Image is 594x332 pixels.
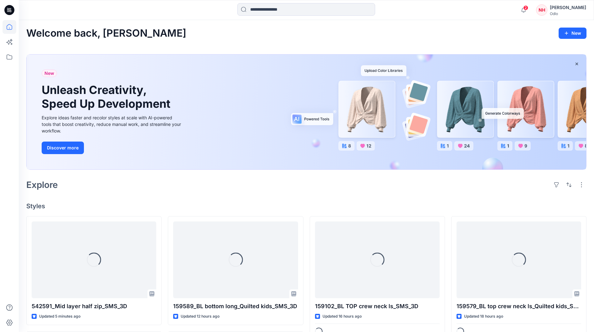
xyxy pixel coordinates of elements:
p: Updated 18 hours ago [464,313,503,320]
div: Odlo [550,11,586,16]
p: 159579_BL top crew neck ls_Quilted kids_SMS_3D [457,302,581,311]
h1: Unleash Creativity, Speed Up Development [42,83,173,110]
button: New [559,28,586,39]
h2: Welcome back, [PERSON_NAME] [26,28,186,39]
div: Explore ideas faster and recolor styles at scale with AI-powered tools that boost creativity, red... [42,114,183,134]
a: Discover more [42,142,183,154]
p: Updated 16 hours ago [323,313,362,320]
h4: Styles [26,202,586,210]
p: Updated 12 hours ago [181,313,220,320]
p: Updated 5 minutes ago [39,313,80,320]
span: New [44,70,54,77]
button: Discover more [42,142,84,154]
p: 542591_Mid layer half zip_SMS_3D [32,302,156,311]
h2: Explore [26,180,58,190]
p: 159589_BL bottom long_Quilted kids_SMS_3D [173,302,298,311]
div: NH [536,4,547,16]
p: 159102_BL TOP crew neck ls_SMS_3D [315,302,440,311]
div: [PERSON_NAME] [550,4,586,11]
span: 2 [523,5,528,10]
